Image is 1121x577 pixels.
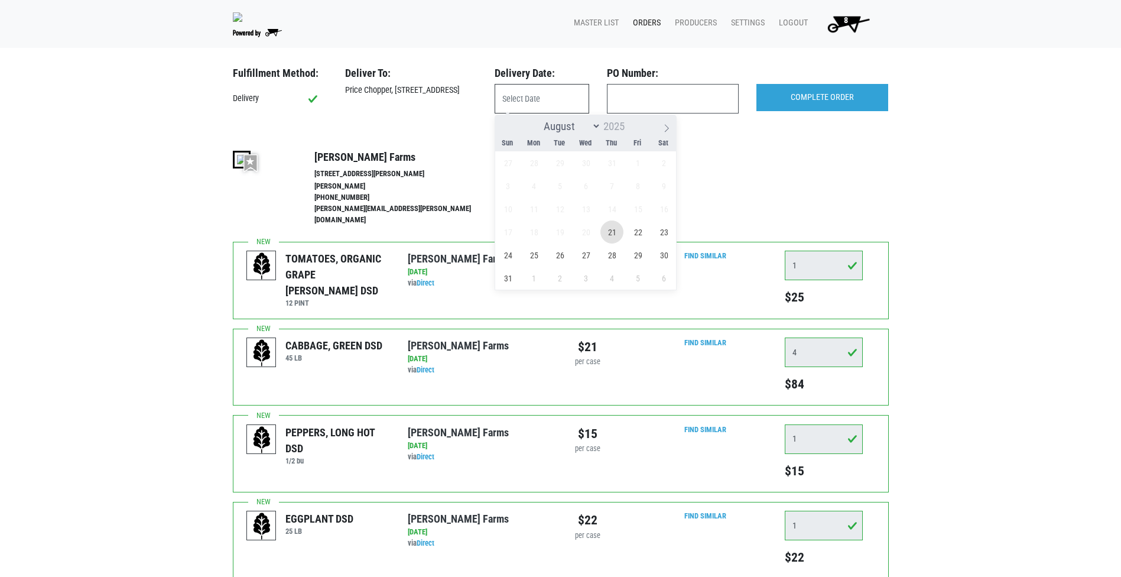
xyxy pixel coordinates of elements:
h5: $22 [785,550,863,565]
a: [PERSON_NAME] Farms [408,426,509,439]
a: Find Similar [684,251,726,260]
span: August 7, 2025 [600,174,623,197]
a: [PERSON_NAME] Farms [408,513,509,525]
img: Powered by Big Wheelbarrow [233,29,282,37]
span: August 21, 2025 [600,221,623,244]
span: July 27, 2025 [496,151,519,174]
a: Direct [417,539,434,547]
span: August 12, 2025 [548,197,571,221]
div: via [408,538,551,549]
span: August 3, 2025 [496,174,519,197]
span: Wed [573,140,599,147]
div: PEPPERS, LONG HOT DSD [285,424,390,456]
span: September 1, 2025 [522,267,545,290]
img: placeholder-variety-43d6402dacf2d531de610a020419775a.svg [247,425,277,455]
h6: 25 LB [285,527,353,536]
img: placeholder-variety-43d6402dacf2d531de610a020419775a.svg [247,251,277,281]
span: Tue [547,140,573,147]
span: August 6, 2025 [574,174,597,197]
a: Master List [564,12,623,34]
span: August 18, 2025 [522,221,545,244]
div: via [408,365,551,376]
h6: 45 LB [285,354,382,362]
select: Month [538,119,601,134]
input: Qty [785,511,863,540]
span: August 25, 2025 [522,244,545,267]
li: [PERSON_NAME][EMAIL_ADDRESS][PERSON_NAME][DOMAIN_NAME] [314,203,496,226]
input: Qty [785,424,863,454]
span: August 23, 2025 [652,221,675,244]
span: August 16, 2025 [652,197,675,221]
span: August 13, 2025 [574,197,597,221]
a: [PERSON_NAME] Farms [408,339,509,352]
div: via [408,278,551,289]
span: August 22, 2025 [626,221,649,244]
input: Qty [785,251,863,280]
span: July 29, 2025 [548,151,571,174]
span: August 19, 2025 [548,221,571,244]
a: Producers [665,12,722,34]
span: August 5, 2025 [548,174,571,197]
img: placeholder-variety-43d6402dacf2d531de610a020419775a.svg [247,511,277,541]
span: Fri [625,140,651,147]
span: September 6, 2025 [652,267,675,290]
h5: $84 [785,377,863,392]
a: Direct [417,278,434,287]
span: July 28, 2025 [522,151,545,174]
div: per case [570,356,606,368]
input: Qty [785,338,863,367]
h3: Fulfillment Method: [233,67,327,80]
span: September 4, 2025 [600,267,623,290]
span: Sat [651,140,677,147]
a: 8 [813,12,879,35]
span: August 4, 2025 [522,174,545,197]
span: August 31, 2025 [496,267,519,290]
div: per case [570,530,606,542]
div: Price Chopper, [STREET_ADDRESS] [336,84,486,97]
h4: [PERSON_NAME] Farms [314,151,496,164]
div: $21 [570,338,606,356]
a: Find Similar [684,425,726,434]
div: via [408,452,551,463]
h3: Deliver To: [345,67,477,80]
li: [PERSON_NAME] [314,181,496,192]
span: September 3, 2025 [574,267,597,290]
h5: $15 [785,463,863,479]
span: July 30, 2025 [574,151,597,174]
a: [PERSON_NAME] Farms [408,252,509,265]
span: August 9, 2025 [652,174,675,197]
div: per case [570,443,606,455]
span: August 1, 2025 [626,151,649,174]
img: original-fc7597fdc6adbb9d0e2ae620e786d1a2.jpg [233,12,242,22]
span: Sun [495,140,521,147]
span: July 31, 2025 [600,151,623,174]
span: August 10, 2025 [496,197,519,221]
span: Thu [599,140,625,147]
a: Logout [769,12,813,34]
h6: 12 PINT [285,299,390,307]
span: August 8, 2025 [626,174,649,197]
span: August 20, 2025 [574,221,597,244]
input: COMPLETE ORDER [756,84,888,111]
div: CABBAGE, GREEN DSD [285,338,382,354]
span: August 2, 2025 [652,151,675,174]
span: August 24, 2025 [496,244,519,267]
div: [DATE] [408,440,551,452]
div: [DATE] [408,527,551,538]
h6: 1/2 bu [285,456,390,465]
img: placeholder-variety-43d6402dacf2d531de610a020419775a.svg [247,338,277,368]
span: August 15, 2025 [626,197,649,221]
span: Mon [521,140,547,147]
div: EGGPLANT DSD [285,511,353,527]
img: thumbnail-8a08f3346781c529aa742b86dead986c.jpg [233,151,251,168]
span: August 28, 2025 [600,244,623,267]
span: September 5, 2025 [626,267,649,290]
a: Direct [417,365,434,374]
img: Cart [822,12,875,35]
span: August 11, 2025 [522,197,545,221]
div: [DATE] [408,354,551,365]
li: [STREET_ADDRESS][PERSON_NAME] [314,168,496,180]
span: August 30, 2025 [652,244,675,267]
a: Direct [417,452,434,461]
div: $22 [570,511,606,530]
